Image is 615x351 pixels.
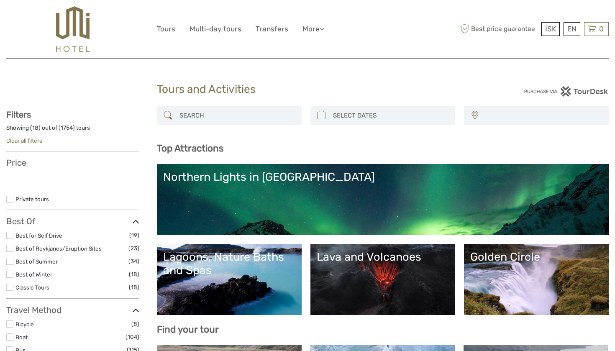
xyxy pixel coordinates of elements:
[330,108,451,123] input: SELECT DATES
[545,25,556,33] span: ISK
[6,110,31,120] strong: Filters
[564,22,580,36] div: EN
[6,124,139,137] div: Showing ( ) out of ( ) tours
[15,196,49,202] a: Private tours
[317,250,449,309] a: Lava and Volcanoes
[6,158,139,168] h3: Price
[56,6,89,52] img: 526-1e775aa5-7374-4589-9d7e-5793fb20bdfc_logo_big.jpg
[126,332,139,342] span: (104)
[598,25,605,33] span: 0
[157,23,175,35] a: Tours
[15,321,34,328] a: Bicycle
[157,143,223,154] b: Top Attractions
[15,245,102,252] a: Best of Reykjanes/Eruption Sites
[256,23,288,35] a: Transfers
[129,231,139,240] span: (19)
[163,250,295,309] a: Lagoons, Nature Baths and Spas
[128,243,139,253] span: (23)
[157,324,219,335] b: Find your tour
[470,250,602,309] a: Golden Circle
[470,250,602,264] div: Golden Circle
[163,170,602,184] div: Northern Lights in [GEOGRAPHIC_DATA]
[15,258,58,265] a: Best of Summer
[458,22,539,36] span: Best price guarantee
[6,305,139,315] h3: Travel Method
[317,250,449,264] div: Lava and Volcanoes
[176,108,297,123] input: SEARCH
[61,124,73,132] label: 1754
[32,124,38,132] label: 18
[157,83,458,96] h1: Tours and Activities
[6,137,42,144] a: Clear all filters
[128,256,139,266] span: (34)
[129,269,139,279] span: (18)
[15,232,62,239] a: Best for Self Drive
[302,23,324,35] a: More
[163,250,295,277] div: Lagoons, Nature Baths and Spas
[524,86,609,97] img: PurchaseViaTourDesk.png
[15,334,28,341] a: Boat
[190,23,241,35] a: Multi-day tours
[131,319,139,329] span: (8)
[163,170,602,229] a: Northern Lights in [GEOGRAPHIC_DATA]
[15,284,49,291] a: Classic Tours
[6,216,139,226] h3: Best Of
[129,282,139,292] span: (18)
[15,271,52,278] a: Best of Winter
